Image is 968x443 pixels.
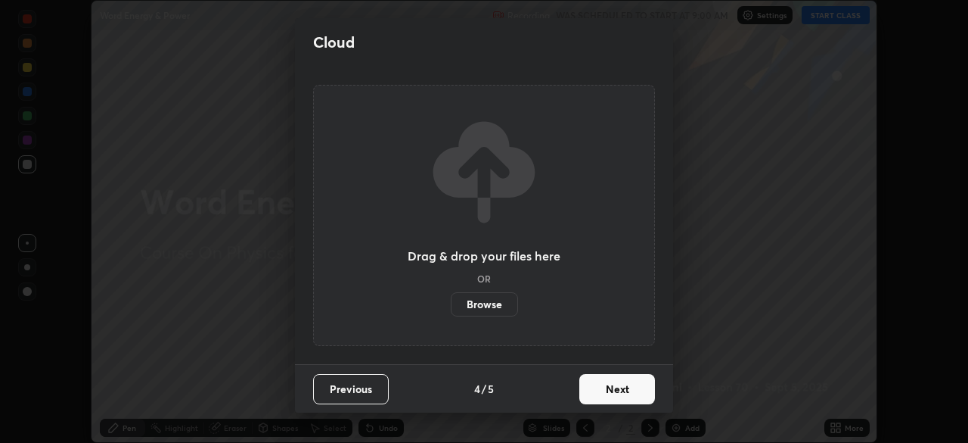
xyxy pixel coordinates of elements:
[474,381,480,397] h4: 4
[313,33,355,52] h2: Cloud
[482,381,486,397] h4: /
[579,374,655,404] button: Next
[408,250,560,262] h3: Drag & drop your files here
[488,381,494,397] h4: 5
[477,274,491,283] h5: OR
[313,374,389,404] button: Previous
